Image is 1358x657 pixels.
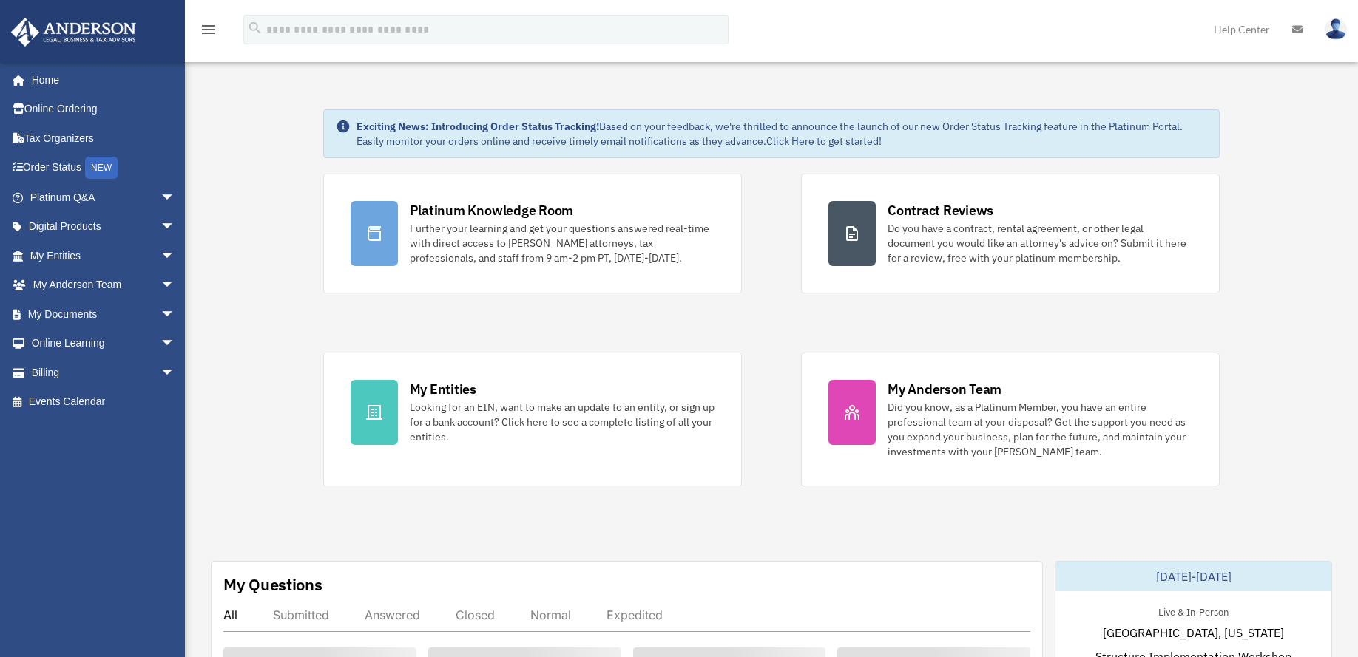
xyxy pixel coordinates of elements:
div: Do you have a contract, rental agreement, or other legal document you would like an attorney's ad... [888,221,1192,265]
div: Closed [456,607,495,622]
div: Normal [530,607,571,622]
strong: Exciting News: Introducing Order Status Tracking! [357,120,599,133]
div: Based on your feedback, we're thrilled to announce the launch of our new Order Status Tracking fe... [357,119,1208,149]
span: arrow_drop_down [161,212,190,242]
i: search [247,20,263,36]
a: Click Here to get started! [766,135,882,148]
a: My Documentsarrow_drop_down [10,299,197,329]
div: Expedited [607,607,663,622]
div: My Entities [410,380,476,398]
span: arrow_drop_down [161,329,190,359]
div: Did you know, as a Platinum Member, you have an entire professional team at your disposal? Get th... [888,400,1192,459]
span: arrow_drop_down [161,183,190,213]
div: My Anderson Team [888,380,1001,398]
div: Further your learning and get your questions answered real-time with direct access to [PERSON_NAM... [410,221,715,265]
a: Billingarrow_drop_down [10,358,197,387]
a: Platinum Q&Aarrow_drop_down [10,183,197,212]
div: My Questions [223,573,322,596]
span: arrow_drop_down [161,358,190,388]
div: Platinum Knowledge Room [410,201,574,219]
a: menu [200,26,217,38]
a: Home [10,65,190,95]
span: arrow_drop_down [161,241,190,271]
i: menu [200,21,217,38]
a: Online Ordering [10,95,197,124]
a: My Anderson Teamarrow_drop_down [10,270,197,300]
img: User Pic [1325,18,1347,40]
div: Submitted [273,607,329,622]
span: arrow_drop_down [161,299,190,330]
div: [DATE]-[DATE] [1055,562,1331,591]
div: Contract Reviews [888,201,993,219]
a: Platinum Knowledge Room Further your learning and get your questions answered real-time with dire... [323,174,742,293]
img: Anderson Advisors Platinum Portal [7,18,141,47]
span: arrow_drop_down [161,270,190,301]
div: NEW [85,157,118,179]
a: Digital Productsarrow_drop_down [10,212,197,242]
a: Order StatusNEW [10,153,197,183]
a: Tax Organizers [10,123,197,153]
a: My Entities Looking for an EIN, want to make an update to an entity, or sign up for a bank accoun... [323,353,742,486]
div: Looking for an EIN, want to make an update to an entity, or sign up for a bank account? Click her... [410,400,715,444]
span: [GEOGRAPHIC_DATA], [US_STATE] [1103,624,1284,641]
div: Answered [365,607,420,622]
a: Contract Reviews Do you have a contract, rental agreement, or other legal document you would like... [801,174,1220,293]
div: All [223,607,237,622]
a: Online Learningarrow_drop_down [10,329,197,358]
a: My Anderson Team Did you know, as a Platinum Member, you have an entire professional team at your... [801,353,1220,486]
a: Events Calendar [10,387,197,417]
div: Live & In-Person [1146,603,1240,619]
a: My Entitiesarrow_drop_down [10,241,197,270]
